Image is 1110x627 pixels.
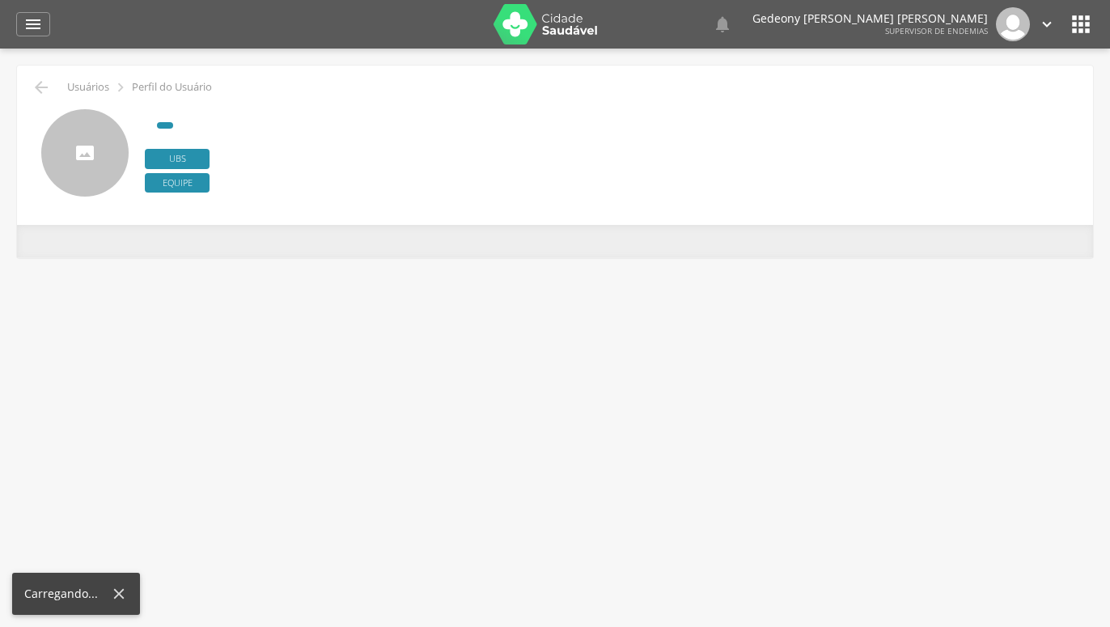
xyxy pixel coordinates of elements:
[132,81,212,94] p: Perfil do Usuário
[32,78,51,97] i: Voltar
[1068,11,1094,37] i: 
[67,81,109,94] p: Usuários
[24,586,110,602] div: Carregando...
[1038,15,1056,33] i: 
[752,13,988,24] p: Gedeony [PERSON_NAME] [PERSON_NAME]
[885,25,988,36] span: Supervisor de Endemias
[145,149,210,169] span: Ubs
[112,78,129,96] i: 
[145,173,210,193] span: Equipe
[23,15,43,34] i: 
[16,12,50,36] a: 
[713,7,732,41] a: 
[713,15,732,34] i: 
[1038,7,1056,41] a: 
